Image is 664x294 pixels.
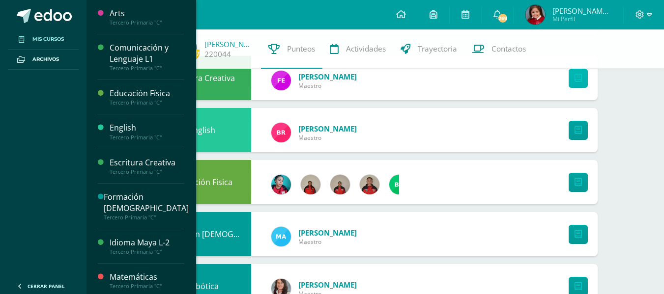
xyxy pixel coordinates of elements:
[110,237,184,248] div: Idioma Maya L-2
[346,44,386,54] span: Actividades
[298,280,357,290] span: [PERSON_NAME]
[301,175,320,194] img: d4deafe5159184ad8cadd3f58d7b9740.png
[271,123,291,142] img: fdc339628fa4f38455708ea1af2929a7.png
[298,81,357,90] span: Maestro
[491,44,526,54] span: Contactos
[298,72,357,81] span: [PERSON_NAME]
[110,8,184,26] a: ArtsTercero Primaria "C"
[32,35,64,43] span: Mis cursos
[110,8,184,19] div: Arts
[110,237,184,255] a: Idioma Maya L-2Tercero Primaria "C"
[153,56,251,100] div: Escritura Creativa
[153,108,251,152] div: English
[464,29,533,69] a: Contactos
[110,157,184,168] div: Escritura Creativa
[525,5,545,25] img: b3e7fa42acb6288a34c2b492b63eccff.png
[298,228,357,238] span: [PERSON_NAME]
[153,212,251,256] div: Formación Cristiana
[8,29,79,50] a: Mis cursos
[110,271,184,283] div: Matemáticas
[153,160,251,204] div: Educación Física
[389,175,409,194] img: 7976fc47626adfddeb45c36bac81a772.png
[298,238,357,246] span: Maestro
[110,42,184,65] div: Comunicación y Lenguaje L1
[497,13,508,24] span: 269
[110,88,184,99] div: Educación Física
[110,134,184,141] div: Tercero Primaria "C"
[110,65,184,72] div: Tercero Primaria "C"
[271,227,291,246] img: d38877f389f32334267eef357425a0b5.png
[261,29,322,69] a: Punteos
[110,248,184,255] div: Tercero Primaria "C"
[104,214,189,221] div: Tercero Primaria "C"
[552,15,611,23] span: Mi Perfil
[298,124,357,134] span: [PERSON_NAME]
[204,49,231,59] a: 220044
[110,283,184,290] div: Tercero Primaria "C"
[110,88,184,106] a: Educación FísicaTercero Primaria "C"
[360,175,379,194] img: 71371cce019ae4d3e0b45603e87f97be.png
[110,99,184,106] div: Tercero Primaria "C"
[28,283,65,290] span: Cerrar panel
[110,168,184,175] div: Tercero Primaria "C"
[110,122,184,134] div: English
[322,29,393,69] a: Actividades
[287,44,315,54] span: Punteos
[110,19,184,26] div: Tercero Primaria "C"
[204,39,254,49] a: [PERSON_NAME]
[298,134,357,142] span: Maestro
[32,55,59,63] span: Archivos
[271,71,291,90] img: 84fbc627fb3abfb690c4d6de9d7d58ff.png
[418,44,457,54] span: Trayectoria
[110,271,184,290] a: MatemáticasTercero Primaria "C"
[393,29,464,69] a: Trayectoria
[110,157,184,175] a: Escritura CreativaTercero Primaria "C"
[110,122,184,140] a: EnglishTercero Primaria "C"
[552,6,611,16] span: [PERSON_NAME][DATE]
[8,50,79,70] a: Archivos
[330,175,350,194] img: 139d064777fbe6bf61491abfdba402ef.png
[271,175,291,194] img: 4042270918fd6b5921d0ca12ded71c97.png
[104,191,189,214] div: Formación [DEMOGRAPHIC_DATA]
[110,42,184,72] a: Comunicación y Lenguaje L1Tercero Primaria "C"
[104,191,189,221] a: Formación [DEMOGRAPHIC_DATA]Tercero Primaria "C"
